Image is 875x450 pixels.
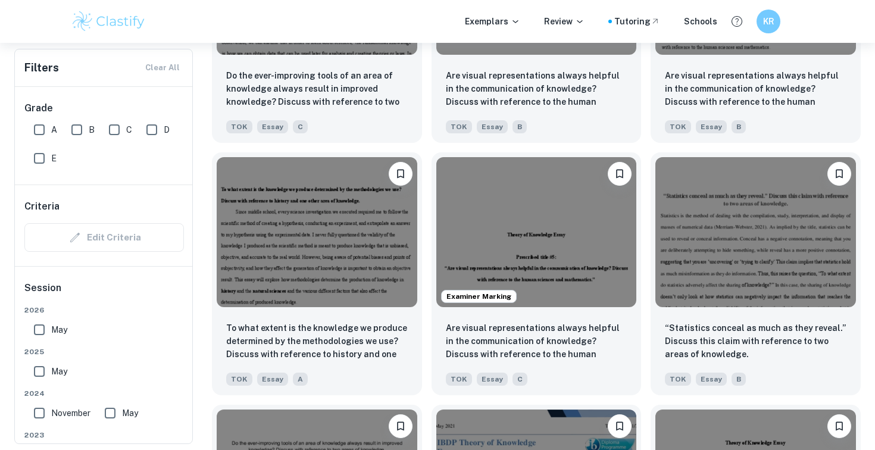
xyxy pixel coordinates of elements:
button: Bookmark [827,414,851,438]
span: TOK [665,120,691,133]
span: TOK [226,373,252,386]
img: TOK Essay example thumbnail: Are visual representations always helpfu [436,157,637,307]
span: C [512,373,527,386]
a: Tutoring [614,15,660,28]
span: D [164,123,170,136]
span: 2024 [24,388,184,399]
span: B [732,373,746,386]
span: 2023 [24,430,184,440]
span: Essay [257,120,288,133]
span: Essay [696,120,727,133]
span: Examiner Marking [442,291,516,302]
button: Help and Feedback [727,11,747,32]
p: Do the ever-improving tools of an area of knowledge always result in improved knowledge? Discuss ... [226,69,408,110]
p: Are visual representations always helpful in the communication of knowledge? Discuss with referen... [665,69,846,110]
span: Essay [477,373,508,386]
span: C [293,120,308,133]
span: B [732,120,746,133]
span: B [512,120,527,133]
span: November [51,407,90,420]
span: May [51,323,67,336]
p: Exemplars [465,15,520,28]
span: Essay [257,373,288,386]
button: Bookmark [827,162,851,186]
span: May [122,407,138,420]
img: TOK Essay example thumbnail: “Statistics conceal as much as they reve [655,157,856,307]
p: Review [544,15,585,28]
p: To what extent is the knowledge we produce determined by the methodologies we use? Discuss with r... [226,321,408,362]
p: Are visual representations always helpful in the communication of knowledge? Discuss with referen... [446,321,627,362]
button: Bookmark [608,162,632,186]
p: Are visual representations always helpful in the communication of knowledge? Discuss with referen... [446,69,627,110]
h6: Grade [24,101,184,115]
img: Clastify logo [71,10,146,33]
a: Schools [684,15,717,28]
h6: Criteria [24,199,60,214]
button: Bookmark [608,414,632,438]
button: Bookmark [389,162,412,186]
span: TOK [665,373,691,386]
a: Examiner MarkingBookmarkAre visual representations always helpful in the communication of knowled... [432,152,642,395]
span: A [293,373,308,386]
div: Criteria filters are unavailable when searching by topic [24,223,184,252]
span: E [51,152,57,165]
span: TOK [446,120,472,133]
span: TOK [446,373,472,386]
span: Essay [477,120,508,133]
span: 2025 [24,346,184,357]
a: Bookmark“Statistics conceal as much as they reveal.” Discuss this claim with reference to two are... [651,152,861,395]
h6: Filters [24,60,59,76]
button: Bookmark [389,414,412,438]
span: TOK [226,120,252,133]
h6: Session [24,281,184,305]
h6: KR [762,15,776,28]
span: A [51,123,57,136]
a: BookmarkTo what extent is the knowledge we produce determined by the methodologies we use? Discus... [212,152,422,395]
p: “Statistics conceal as much as they reveal.” Discuss this claim with reference to two areas of kn... [665,321,846,361]
span: 2026 [24,305,184,315]
button: KR [757,10,780,33]
span: B [89,123,95,136]
span: May [51,365,67,378]
span: Essay [696,373,727,386]
span: C [126,123,132,136]
img: TOK Essay example thumbnail: To what extent is the knowledge we produ [217,157,417,307]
